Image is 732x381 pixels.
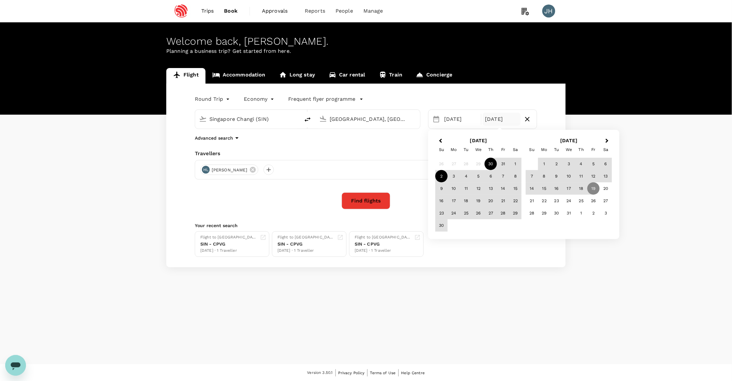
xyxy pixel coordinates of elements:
div: Choose Tuesday, December 16th, 2025 [550,182,563,195]
span: Reports [305,7,325,15]
div: Choose Thursday, December 11th, 2025 [575,170,587,182]
div: Wednesday [563,144,575,156]
a: Train [372,68,409,84]
div: Choose Tuesday, December 2nd, 2025 [550,158,563,170]
a: Concierge [409,68,459,84]
div: Monday [538,144,550,156]
div: Choose Tuesday, November 4th, 2025 [460,170,472,182]
div: Choose Monday, November 3rd, 2025 [448,170,460,182]
div: Flight to [GEOGRAPHIC_DATA] [200,234,257,241]
p: Your recent search [195,222,537,229]
div: Thursday [575,144,587,156]
div: Choose Thursday, December 18th, 2025 [575,182,587,195]
div: Choose Thursday, December 4th, 2025 [575,158,587,170]
div: Round Trip [195,94,231,104]
a: Help Centre [401,369,425,376]
div: Choose Monday, November 17th, 2025 [448,195,460,207]
div: SIN - CPVG [355,241,412,248]
div: Month November, 2025 [435,158,522,232]
div: Choose Friday, December 12th, 2025 [587,170,600,182]
div: [DATE] · 1 Traveller [355,248,412,254]
div: Choose Friday, November 14th, 2025 [497,182,509,195]
div: Choose Wednesday, November 26th, 2025 [472,207,485,219]
button: Open [416,118,417,120]
div: Welcome back , [PERSON_NAME] . [166,35,566,47]
button: Previous Month [435,136,445,146]
div: Choose Tuesday, November 18th, 2025 [460,195,472,207]
img: Espressif Systems Singapore Pte Ltd [166,4,196,18]
button: Frequent flyer programme [289,95,363,103]
div: Choose Saturday, November 22nd, 2025 [509,195,522,207]
div: Saturday [509,144,522,156]
input: Going to [330,114,407,124]
div: Choose Tuesday, December 9th, 2025 [550,170,563,182]
span: Book [224,7,238,15]
div: Choose Monday, December 29th, 2025 [538,207,550,219]
div: Choose Tuesday, December 23rd, 2025 [550,195,563,207]
div: JH [542,5,555,17]
div: Choose Wednesday, December 24th, 2025 [563,195,575,207]
div: Choose Friday, November 28th, 2025 [497,207,509,219]
span: Approvals [262,7,294,15]
p: Planning a business trip? Get started from here. [166,47,566,55]
div: Choose Wednesday, November 5th, 2025 [472,170,485,182]
div: SIN - CPVG [200,241,257,248]
div: Choose Thursday, October 30th, 2025 [485,158,497,170]
div: Sunday [526,144,538,156]
div: Friday [587,144,600,156]
div: Choose Sunday, December 28th, 2025 [526,207,538,219]
div: Choose Monday, November 10th, 2025 [448,182,460,195]
a: Privacy Policy [338,369,365,376]
div: Not available Tuesday, October 28th, 2025 [460,158,472,170]
div: Choose Thursday, December 25th, 2025 [575,195,587,207]
div: Choose Wednesday, December 10th, 2025 [563,170,575,182]
div: Thursday [485,144,497,156]
span: Help Centre [401,371,425,375]
div: Choose Saturday, December 13th, 2025 [600,170,612,182]
div: Economy [244,94,276,104]
div: Choose Monday, December 8th, 2025 [538,170,550,182]
h2: [DATE] [433,138,524,144]
span: Privacy Policy [338,371,365,375]
div: Choose Thursday, November 6th, 2025 [485,170,497,182]
div: Choose Tuesday, November 25th, 2025 [460,207,472,219]
div: Choose Wednesday, December 17th, 2025 [563,182,575,195]
div: [DATE] [442,113,480,126]
p: Frequent flyer programme [289,95,356,103]
div: Choose Friday, December 26th, 2025 [587,195,600,207]
div: Choose Sunday, December 7th, 2025 [526,170,538,182]
div: Not available Sunday, October 26th, 2025 [435,158,448,170]
div: Choose Saturday, November 15th, 2025 [509,182,522,195]
div: Travellers [195,150,537,157]
div: Choose Friday, January 2nd, 2026 [587,207,600,219]
div: Choose Saturday, November 29th, 2025 [509,207,522,219]
div: Choose Wednesday, December 3rd, 2025 [563,158,575,170]
div: Choose Sunday, November 16th, 2025 [435,195,448,207]
div: Choose Saturday, November 1st, 2025 [509,158,522,170]
div: Choose Wednesday, November 12th, 2025 [472,182,485,195]
div: Choose Tuesday, November 11th, 2025 [460,182,472,195]
h2: [DATE] [524,138,614,144]
div: Tuesday [550,144,563,156]
a: Flight [166,68,206,84]
a: Terms of Use [370,369,396,376]
span: Manage [363,7,383,15]
div: Monday [448,144,460,156]
div: Choose Thursday, November 20th, 2025 [485,195,497,207]
div: Choose Saturday, December 20th, 2025 [600,182,612,195]
div: Flight to [GEOGRAPHIC_DATA] [355,234,412,241]
div: Tuesday [460,144,472,156]
span: Trips [201,7,214,15]
span: Version 3.50.1 [307,370,333,376]
div: Choose Thursday, November 27th, 2025 [485,207,497,219]
div: Choose Thursday, January 1st, 2026 [575,207,587,219]
div: Flight to [GEOGRAPHIC_DATA] [277,234,335,241]
span: People [336,7,353,15]
div: Choose Friday, November 21st, 2025 [497,195,509,207]
div: Choose Wednesday, December 31st, 2025 [563,207,575,219]
a: Accommodation [206,68,272,84]
div: Choose Tuesday, December 30th, 2025 [550,207,563,219]
div: [DATE] · 1 Traveller [200,248,257,254]
div: Not available Monday, October 27th, 2025 [448,158,460,170]
a: Car rental [322,68,372,84]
